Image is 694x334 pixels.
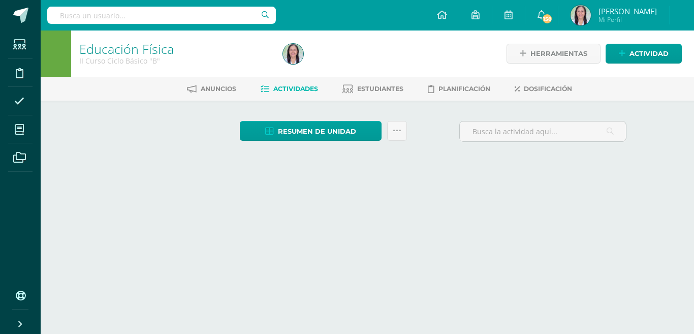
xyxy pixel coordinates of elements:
span: Resumen de unidad [278,122,356,141]
a: Dosificación [515,81,572,97]
input: Busca la actividad aquí... [460,122,626,141]
span: Planificación [438,85,490,93]
span: Anuncios [201,85,236,93]
h1: Educación Física [79,42,271,56]
span: [PERSON_NAME] [598,6,657,16]
img: 9369708c4837e0f9cfcc62545362beb5.png [283,44,303,64]
span: Mi Perfil [598,15,657,24]
span: Actividades [273,85,318,93]
img: 9369708c4837e0f9cfcc62545362beb5.png [571,5,591,25]
a: Actividad [606,44,682,64]
input: Busca un usuario... [47,7,276,24]
span: Actividad [629,44,669,63]
a: Herramientas [507,44,601,64]
a: Actividades [261,81,318,97]
span: Herramientas [530,44,587,63]
a: Planificación [428,81,490,97]
a: Resumen de unidad [240,121,382,141]
div: II Curso Ciclo Básico 'B' [79,56,271,66]
span: 158 [542,13,553,24]
a: Educación Física [79,40,174,57]
span: Dosificación [524,85,572,93]
a: Estudiantes [342,81,403,97]
span: Estudiantes [357,85,403,93]
a: Anuncios [187,81,236,97]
